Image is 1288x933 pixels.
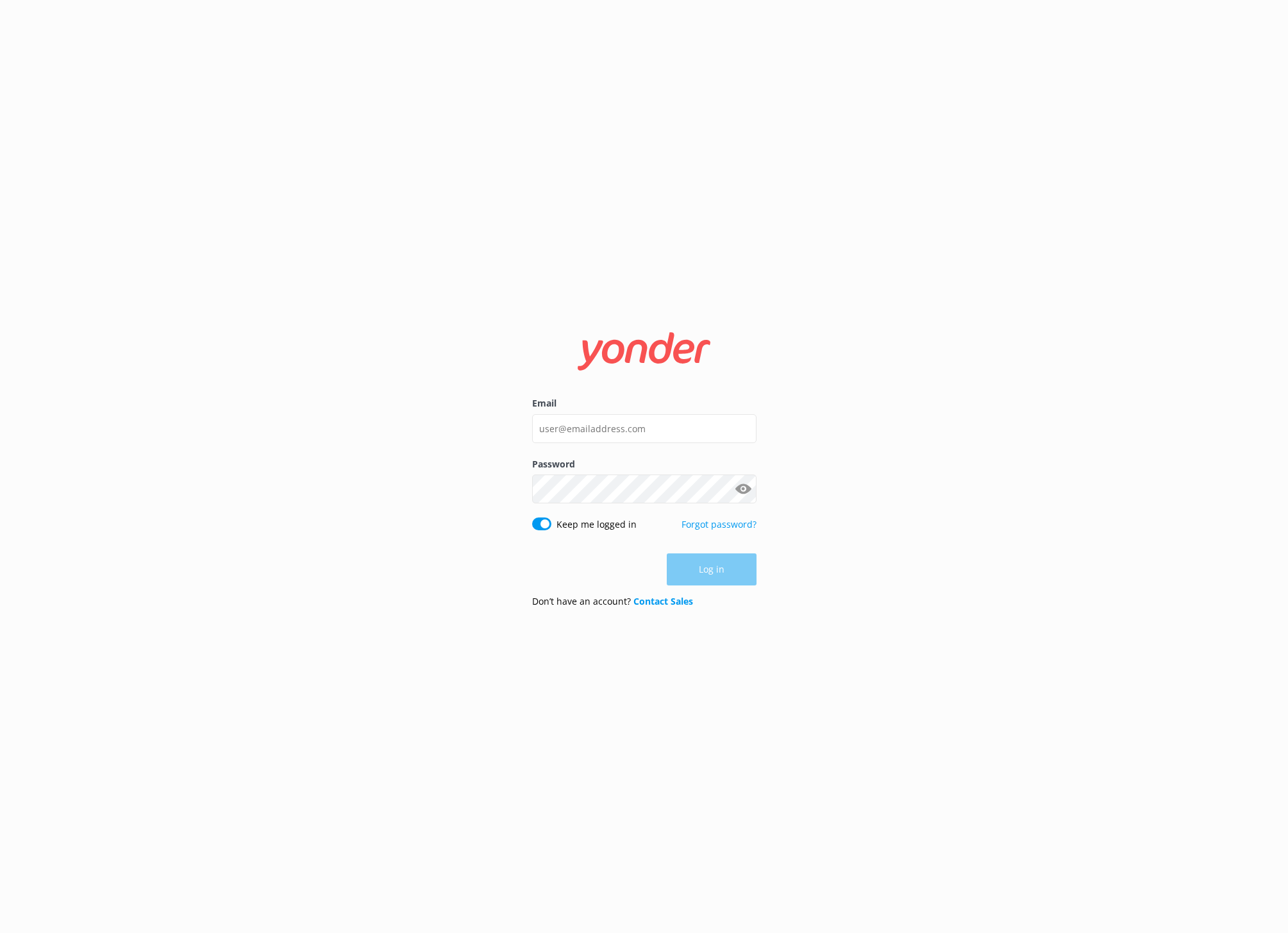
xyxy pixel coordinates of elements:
button: Show password [731,476,757,502]
label: Password [532,457,757,471]
a: Contact Sales [633,595,693,607]
label: Keep me logged in [556,517,637,532]
a: Forgot password? [682,518,757,530]
input: user@emailaddress.com [532,414,757,443]
label: Email [532,396,757,410]
p: Don’t have an account? [532,594,693,609]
